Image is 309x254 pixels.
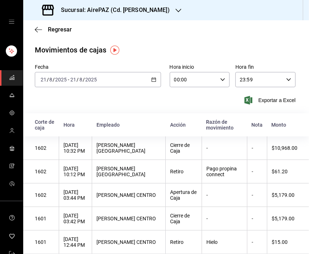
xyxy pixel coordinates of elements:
label: Hora fin [235,65,296,70]
div: [DATE] 10:32 PM [63,142,87,154]
label: Fecha [35,65,161,70]
button: Regresar [35,26,72,33]
div: 1602 [35,169,54,174]
div: Retiro [170,169,197,174]
div: Cierre de Caja [170,142,197,154]
th: Razón de movimiento [202,113,247,136]
div: $5,179.00 [272,216,297,221]
span: / [47,77,49,82]
div: - [252,239,263,245]
input: ---- [55,77,67,82]
div: - [206,216,243,221]
th: Nota [247,113,267,136]
div: [PERSON_NAME][GEOGRAPHIC_DATA] [96,142,161,154]
div: [DATE] 03:44 PM [63,189,87,201]
div: - [252,216,263,221]
button: Exportar a Excel [246,96,296,105]
input: -- [70,77,77,82]
div: 1602 [35,192,54,198]
div: [PERSON_NAME] CENTRO [96,192,161,198]
button: open drawer [9,19,15,25]
div: [DATE] 10:12 PM [63,166,87,177]
div: - [206,145,243,151]
span: / [77,77,79,82]
div: Pago propina connect [206,166,243,177]
div: Cierre de Caja [170,213,197,224]
th: Hora [59,113,92,136]
img: Tooltip marker [110,46,119,55]
div: Hielo [206,239,243,245]
th: Monto [267,113,309,136]
div: [PERSON_NAME] CENTRO [96,239,161,245]
div: - [252,169,263,174]
div: [PERSON_NAME][GEOGRAPHIC_DATA] [96,166,161,177]
div: Apertura de Caja [170,189,197,201]
div: 1601 [35,239,54,245]
div: Movimientos de cajas [35,45,107,55]
input: -- [79,77,83,82]
h3: Sucursal: AirePAZ (Cd. [PERSON_NAME]) [55,6,170,14]
div: $5,179.00 [272,192,297,198]
span: / [53,77,55,82]
th: Corte de caja [23,113,59,136]
th: Empleado [92,113,166,136]
input: ---- [85,77,97,82]
input: -- [40,77,47,82]
div: $10,968.00 [272,145,297,151]
div: - [252,192,263,198]
div: $15.00 [272,239,297,245]
div: - [206,192,243,198]
div: 1601 [35,216,54,221]
input: -- [49,77,53,82]
div: $61.20 [272,169,297,174]
span: / [83,77,85,82]
span: Regresar [48,26,72,33]
label: Hora inicio [170,65,230,70]
div: Retiro [170,239,197,245]
th: Acción [166,113,202,136]
div: 1602 [35,145,54,151]
div: [PERSON_NAME] CENTRO [96,216,161,221]
div: [DATE] 12:44 PM [63,236,87,248]
span: - [68,77,69,82]
div: - [252,145,263,151]
div: [DATE] 03:42 PM [63,213,87,224]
